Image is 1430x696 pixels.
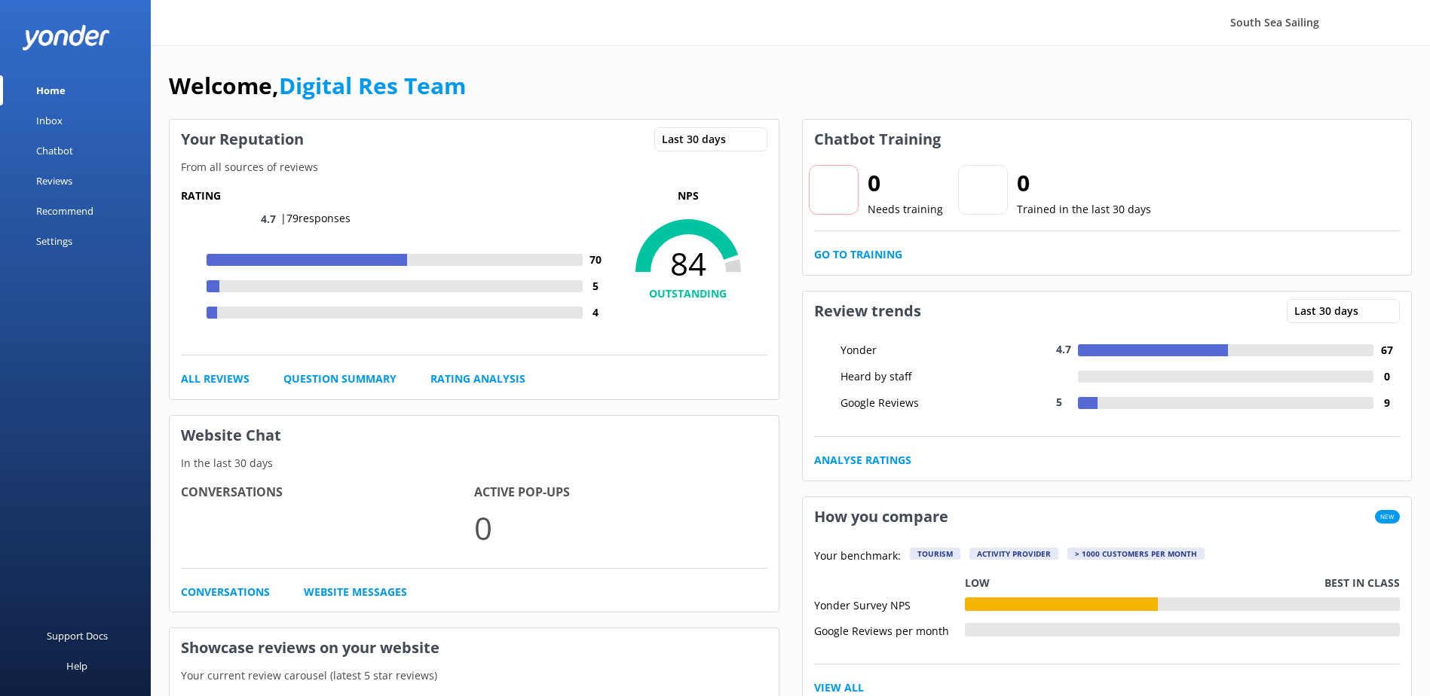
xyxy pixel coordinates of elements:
[36,196,93,226] div: Recommend
[837,395,972,411] div: Google Reviews
[1373,395,1400,411] h4: 9
[814,246,902,263] a: Go to Training
[1067,548,1205,560] div: > 1000 customers per month
[279,70,466,101] a: Digital Res Team
[169,68,466,104] h1: Welcome,
[803,497,960,536] h3: How you compare
[814,679,864,696] a: View All
[36,166,72,196] div: Reviews
[910,548,960,560] div: Tourism
[814,623,965,636] div: Google Reviews per month
[803,292,932,331] h3: Review trends
[474,483,767,502] h4: Active Pop-ups
[474,502,767,553] p: 0
[170,667,779,684] p: Your current review carousel (latest 5 star reviews)
[1373,368,1400,385] h4: 0
[837,368,972,385] div: Heard by staff
[662,131,735,148] span: Last 30 days
[1056,395,1062,409] span: 5
[36,136,73,166] div: Chatbot
[1373,342,1400,359] h4: 67
[609,188,767,204] p: NPS
[280,210,351,227] p: | 79 responses
[181,584,270,600] a: Conversations
[583,304,609,321] h4: 4
[23,25,109,50] img: yonder-white-logo.png
[609,245,767,282] span: 84
[283,371,397,387] a: Question Summary
[965,575,990,591] p: Low
[814,548,901,566] p: Your benchmark:
[36,226,72,256] div: Settings
[47,621,108,651] div: Support Docs
[814,597,965,611] div: Yonder Survey NPS
[1294,303,1367,319] span: Last 30 days
[837,342,972,359] div: Yonder
[803,120,952,159] h3: Chatbot Training
[181,371,250,387] a: All Reviews
[583,252,609,268] h4: 70
[66,651,87,681] div: Help
[1375,510,1400,524] span: New
[1230,15,1319,29] span: South Sea Sailing
[609,285,767,302] h4: OUTSTANDING
[814,452,911,469] a: Analyse Ratings
[36,105,63,136] div: Inbox
[1017,201,1151,218] p: Trained in the last 30 days
[1324,575,1400,591] p: Best in class
[170,455,779,472] p: In the last 30 days
[181,483,474,502] h4: Conversations
[868,201,943,218] p: Needs training
[261,212,276,226] span: 4.7
[304,584,407,600] a: Website Messages
[1017,165,1151,201] h2: 0
[170,159,779,176] p: From all sources of reviews
[868,165,943,201] h2: 0
[170,120,315,159] h3: Your Reputation
[1056,342,1071,356] span: 4.7
[36,75,66,105] div: Home
[583,278,609,295] h4: 5
[170,628,779,667] h3: Showcase reviews on your website
[181,188,609,204] h5: Rating
[170,416,779,455] h3: Website Chat
[430,371,525,387] a: Rating Analysis
[969,548,1058,560] div: Activity Provider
